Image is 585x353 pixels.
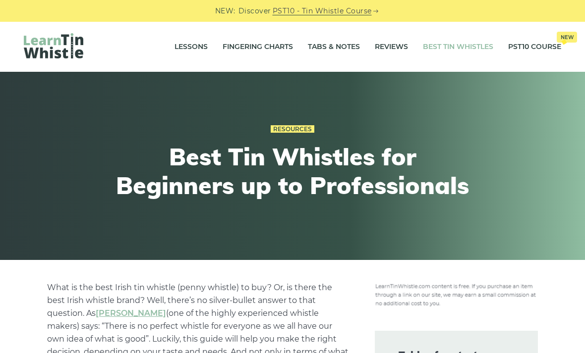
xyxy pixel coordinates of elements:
a: Resources [271,125,314,133]
span: New [557,32,577,43]
a: Lessons [175,35,208,59]
a: Tabs & Notes [308,35,360,59]
a: Reviews [375,35,408,59]
a: Best Tin Whistles [423,35,493,59]
h1: Best Tin Whistles for Beginners up to Professionals [110,143,475,200]
a: PST10 CourseNew [508,35,561,59]
a: Fingering Charts [223,35,293,59]
a: undefined (opens in a new tab) [96,308,166,318]
img: disclosure [375,281,538,307]
img: LearnTinWhistle.com [24,33,83,58]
